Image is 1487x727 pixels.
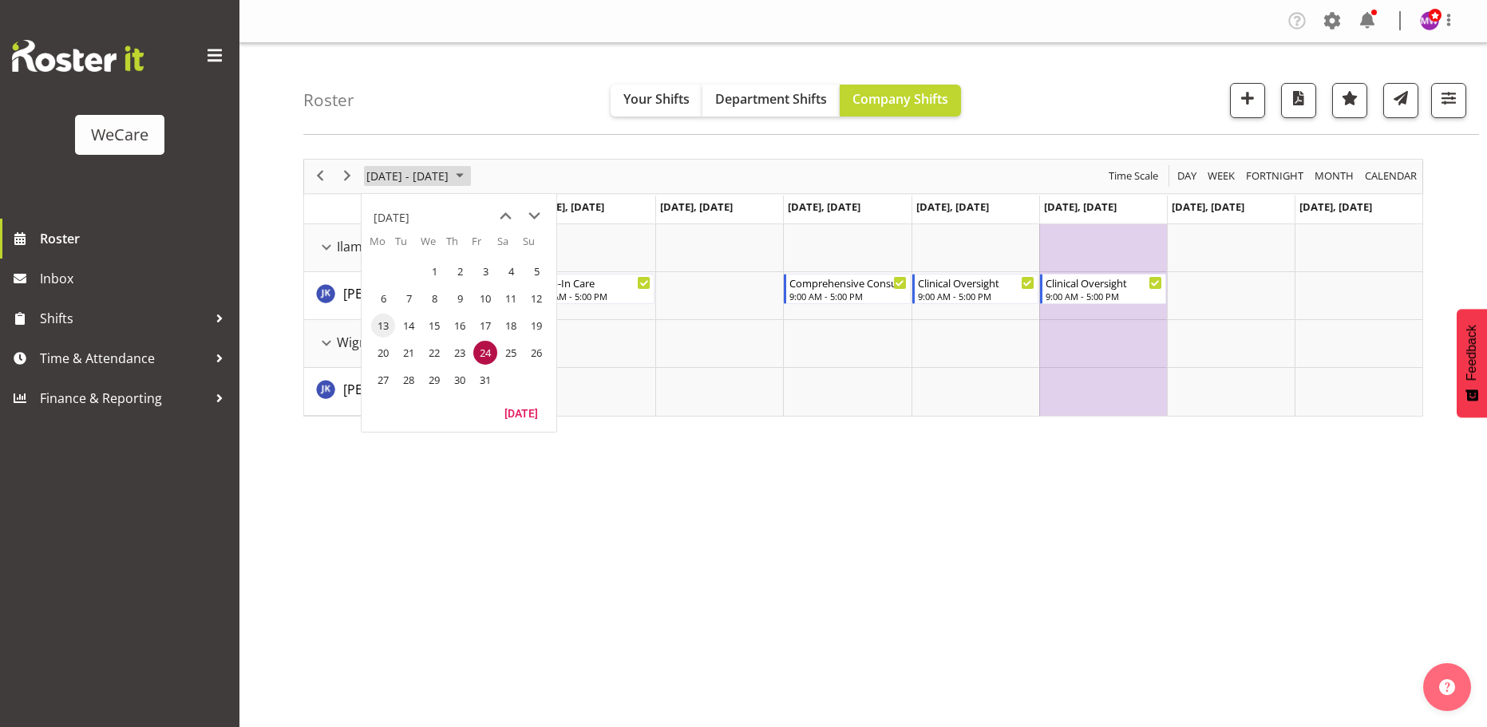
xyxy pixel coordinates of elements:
button: Add a new shift [1230,83,1265,118]
span: Time & Attendance [40,346,208,370]
button: previous month [491,202,520,231]
button: Send a list of all shifts for the selected filtered period to all rostered employees. [1383,83,1418,118]
span: Time Scale [1107,166,1160,186]
div: 9:00 AM - 5:00 PM [918,290,1034,302]
div: Clinical Oversight [1046,275,1162,290]
div: Timeline Week of October 24, 2025 [303,159,1423,417]
span: [DATE] - [DATE] [365,166,450,186]
span: Sunday, October 26, 2025 [524,341,548,365]
span: Tuesday, October 28, 2025 [397,368,421,392]
span: Week [1206,166,1236,186]
span: Tuesday, October 14, 2025 [397,314,421,338]
div: 9:00 AM - 5:00 PM [789,290,906,302]
button: Timeline Month [1312,166,1357,186]
span: Wednesday, October 1, 2025 [422,259,446,283]
th: Tu [395,234,421,258]
span: [PERSON_NAME] [343,285,442,302]
span: Sunday, October 5, 2025 [524,259,548,283]
span: Wednesday, October 22, 2025 [422,341,446,365]
button: Your Shifts [611,85,702,117]
span: [DATE], [DATE] [788,200,860,214]
div: John Ko"s event - Comprehensive Consult Begin From Wednesday, October 22, 2025 at 9:00:00 AM GMT+... [784,274,910,304]
button: Filter Shifts [1431,83,1466,118]
th: We [421,234,446,258]
span: [DATE], [DATE] [1299,200,1372,214]
span: [DATE], [DATE] [916,200,989,214]
span: Friday, October 31, 2025 [473,368,497,392]
button: Today [494,401,548,424]
span: [DATE], [DATE] [1172,200,1244,214]
span: Friday, October 10, 2025 [473,286,497,310]
span: Department Shifts [715,90,827,108]
span: [DATE], [DATE] [532,200,604,214]
span: Saturday, October 4, 2025 [499,259,523,283]
span: Thursday, October 2, 2025 [448,259,472,283]
h4: Roster [303,91,354,109]
span: Thursday, October 9, 2025 [448,286,472,310]
span: Wigram [337,333,384,352]
span: Monday, October 20, 2025 [371,341,395,365]
button: Previous [310,166,331,186]
span: Ilam [337,237,362,256]
div: 9:00 AM - 5:00 PM [1046,290,1162,302]
span: Day [1176,166,1198,186]
div: Drop-In Care [534,275,651,290]
div: John Ko"s event - Clinical Oversight Begin From Friday, October 24, 2025 at 9:00:00 AM GMT+13:00 ... [1040,274,1166,304]
span: calendar [1363,166,1418,186]
button: Time Scale [1106,166,1161,186]
div: 9:00 AM - 5:00 PM [534,290,651,302]
th: Sa [497,234,523,258]
span: Thursday, October 23, 2025 [448,341,472,365]
img: management-we-care10447.jpg [1420,11,1439,30]
button: Department Shifts [702,85,840,117]
td: John Ko resource [304,368,528,416]
span: Company Shifts [852,90,948,108]
div: John Ko"s event - Drop-In Care Begin From Monday, October 20, 2025 at 9:00:00 AM GMT+13:00 Ends A... [528,274,655,304]
button: Highlight an important date within the roster. [1332,83,1367,118]
span: Tuesday, October 7, 2025 [397,286,421,310]
img: help-xxl-2.png [1439,679,1455,695]
button: Feedback - Show survey [1457,309,1487,417]
span: Wednesday, October 15, 2025 [422,314,446,338]
span: Saturday, October 25, 2025 [499,341,523,365]
span: Finance & Reporting [40,386,208,410]
span: Month [1313,166,1355,186]
table: Timeline Week of October 24, 2025 [528,224,1422,416]
div: John Ko"s event - Clinical Oversight Begin From Thursday, October 23, 2025 at 9:00:00 AM GMT+13:0... [912,274,1038,304]
td: Friday, October 24, 2025 [472,339,497,366]
img: Rosterit website logo [12,40,144,72]
span: Shifts [40,306,208,330]
span: Wednesday, October 8, 2025 [422,286,446,310]
button: Timeline Week [1205,166,1238,186]
div: previous period [306,160,334,193]
div: next period [334,160,361,193]
span: Monday, October 13, 2025 [371,314,395,338]
span: Friday, October 3, 2025 [473,259,497,283]
span: Feedback [1465,325,1479,381]
span: Friday, October 24, 2025 [473,341,497,365]
span: Your Shifts [623,90,690,108]
th: Su [523,234,548,258]
span: Roster [40,227,231,251]
button: Timeline Day [1175,166,1200,186]
span: Monday, October 27, 2025 [371,368,395,392]
a: [PERSON_NAME] [343,380,442,399]
div: Comprehensive Consult [789,275,906,290]
span: Thursday, October 16, 2025 [448,314,472,338]
button: Fortnight [1244,166,1307,186]
td: Wigram resource [304,320,528,368]
span: Sunday, October 19, 2025 [524,314,548,338]
th: Th [446,234,472,258]
button: Next [337,166,358,186]
span: [DATE], [DATE] [660,200,733,214]
button: Month [1362,166,1420,186]
button: Download a PDF of the roster according to the set date range. [1281,83,1316,118]
a: [PERSON_NAME] [343,284,442,303]
span: Saturday, October 18, 2025 [499,314,523,338]
span: Thursday, October 30, 2025 [448,368,472,392]
span: Saturday, October 11, 2025 [499,286,523,310]
button: October 2025 [364,166,471,186]
button: Company Shifts [840,85,961,117]
th: Fr [472,234,497,258]
div: WeCare [91,123,148,147]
